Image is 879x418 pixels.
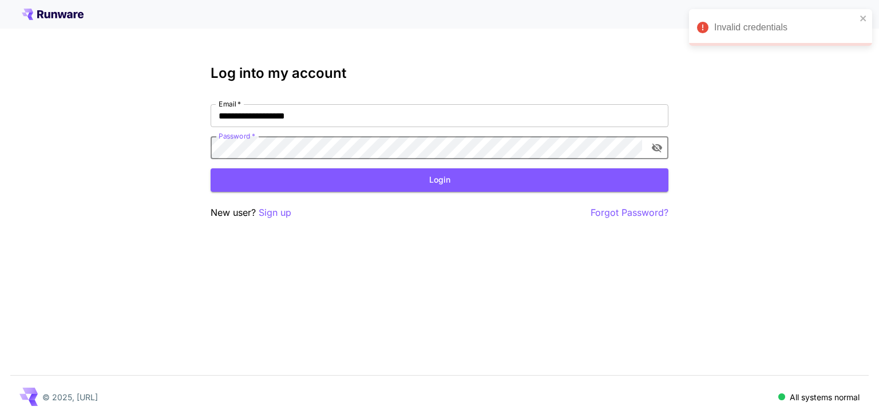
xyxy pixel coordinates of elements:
[42,391,98,403] p: © 2025, [URL]
[219,131,255,141] label: Password
[591,206,668,220] button: Forgot Password?
[211,168,668,192] button: Login
[860,14,868,23] button: close
[211,206,291,220] p: New user?
[714,21,856,34] div: Invalid credentials
[259,206,291,220] button: Sign up
[790,391,860,403] p: All systems normal
[219,99,241,109] label: Email
[647,137,667,158] button: toggle password visibility
[211,65,668,81] h3: Log into my account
